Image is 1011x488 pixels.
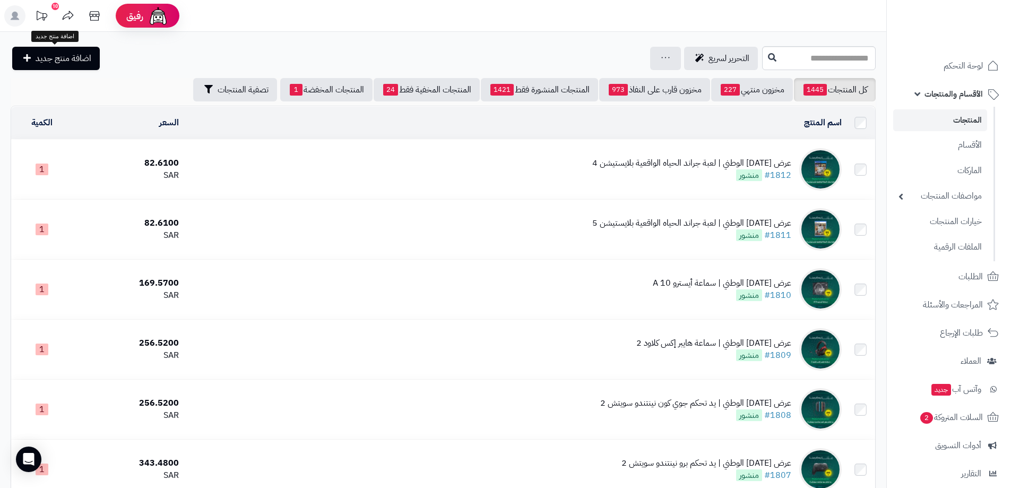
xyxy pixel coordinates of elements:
a: المراجعات والأسئلة [893,292,1005,318]
span: 1421 [490,84,514,96]
a: التقارير [893,461,1005,486]
span: الأقسام والمنتجات [924,87,983,101]
div: عرض [DATE] الوطني | يد تحكم برو نينتندو سويتش 2 [621,457,791,469]
span: تصفية المنتجات [218,83,269,96]
div: 82.6100 [76,217,178,229]
a: الملفات الرقمية [893,236,987,259]
a: اسم المنتج [804,116,842,129]
span: 1 [36,164,48,175]
span: 24 [383,84,398,96]
div: عرض [DATE] الوطني | لعبة جراند الحياه الواقعية بلايستيشن 4 [592,157,791,169]
span: التحرير لسريع [708,52,749,65]
span: منشور [736,469,762,481]
span: منشور [736,409,762,421]
span: منشور [736,289,762,301]
span: التقارير [961,466,981,481]
span: 2 [920,412,933,424]
div: 82.6100 [76,157,178,169]
a: المنتجات المنشورة فقط1421 [481,78,598,101]
span: طلبات الإرجاع [940,326,983,340]
span: جديد [931,384,951,396]
a: مواصفات المنتجات [893,185,987,208]
a: #1811 [764,229,791,242]
span: منشور [736,169,762,181]
span: 1 [290,84,303,96]
div: SAR [76,349,178,362]
div: عرض [DATE] الوطني | سماعة هايبر إكس كلاود 2 [636,337,791,349]
a: #1808 [764,409,791,422]
div: SAR [76,229,178,242]
a: كل المنتجات1445 [794,78,876,101]
a: التحرير لسريع [684,47,758,70]
a: #1809 [764,349,791,362]
span: 1 [36,464,48,475]
div: عرض [DATE] الوطني | سماعة أيسترو A 10 [653,277,791,289]
a: السلات المتروكة2 [893,405,1005,430]
div: 169.5700 [76,277,178,289]
a: الطلبات [893,264,1005,289]
img: عرض اليوم الوطني | سماعة هايبر إكس كلاود 2 [799,328,842,371]
img: عرض اليوم الوطني | لعبة جراند الحياه الواقعية بلايستيشن 5 [799,208,842,251]
span: 1 [36,404,48,415]
a: #1812 [764,169,791,182]
span: 227 [721,84,740,96]
span: السلات المتروكة [919,410,983,425]
img: ai-face.png [148,5,169,27]
span: أدوات التسويق [935,438,981,453]
span: 1 [36,284,48,295]
div: SAR [76,169,178,182]
span: منشور [736,349,762,361]
span: 1 [36,344,48,355]
a: #1807 [764,469,791,482]
div: SAR [76,469,178,482]
span: العملاء [961,354,981,369]
span: منشور [736,229,762,241]
a: العملاء [893,348,1005,374]
span: الطلبات [958,269,983,284]
img: عرض اليوم الوطني | يد تحكم جوي كون نينتندو سويتش 2 [799,388,842,431]
a: اضافة منتج جديد [12,47,100,70]
div: SAR [76,289,178,302]
a: المنتجات المخفية فقط24 [374,78,480,101]
div: 10 [51,3,59,10]
span: 1445 [803,84,827,96]
button: تصفية المنتجات [193,78,277,101]
span: وآتس آب [930,382,981,397]
a: لوحة التحكم [893,53,1005,79]
div: عرض [DATE] الوطني | يد تحكم جوي كون نينتندو سويتش 2 [600,397,791,409]
span: المراجعات والأسئلة [923,297,983,312]
div: 256.5200 [76,337,178,349]
div: عرض [DATE] الوطني | لعبة جراند الحياه الواقعية بلايستيشن 5 [592,217,791,229]
a: الكمية [31,116,53,129]
a: الأقسام [893,134,987,157]
div: Open Intercom Messenger [16,447,41,472]
a: أدوات التسويق [893,433,1005,458]
div: SAR [76,409,178,422]
a: الماركات [893,159,987,182]
a: مخزون منتهي227 [711,78,793,101]
a: تحديثات المنصة [28,5,55,29]
a: المنتجات [893,109,987,131]
a: وآتس آبجديد [893,376,1005,402]
a: #1810 [764,289,791,302]
span: لوحة التحكم [944,58,983,73]
span: 973 [609,84,628,96]
a: السعر [159,116,179,129]
img: عرض اليوم الوطني | سماعة أيسترو A 10 [799,268,842,311]
a: مخزون قارب على النفاذ973 [599,78,710,101]
span: 1 [36,224,48,235]
a: خيارات المنتجات [893,210,987,233]
div: 343.4800 [76,457,178,469]
a: طلبات الإرجاع [893,320,1005,346]
img: عرض اليوم الوطني | لعبة جراند الحياه الواقعية بلايستيشن 4 [799,148,842,191]
span: اضافة منتج جديد [36,52,91,65]
div: 256.5200 [76,397,178,409]
a: المنتجات المخفضة1 [280,78,373,101]
div: اضافة منتج جديد [31,31,79,42]
span: رفيق [126,10,143,22]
